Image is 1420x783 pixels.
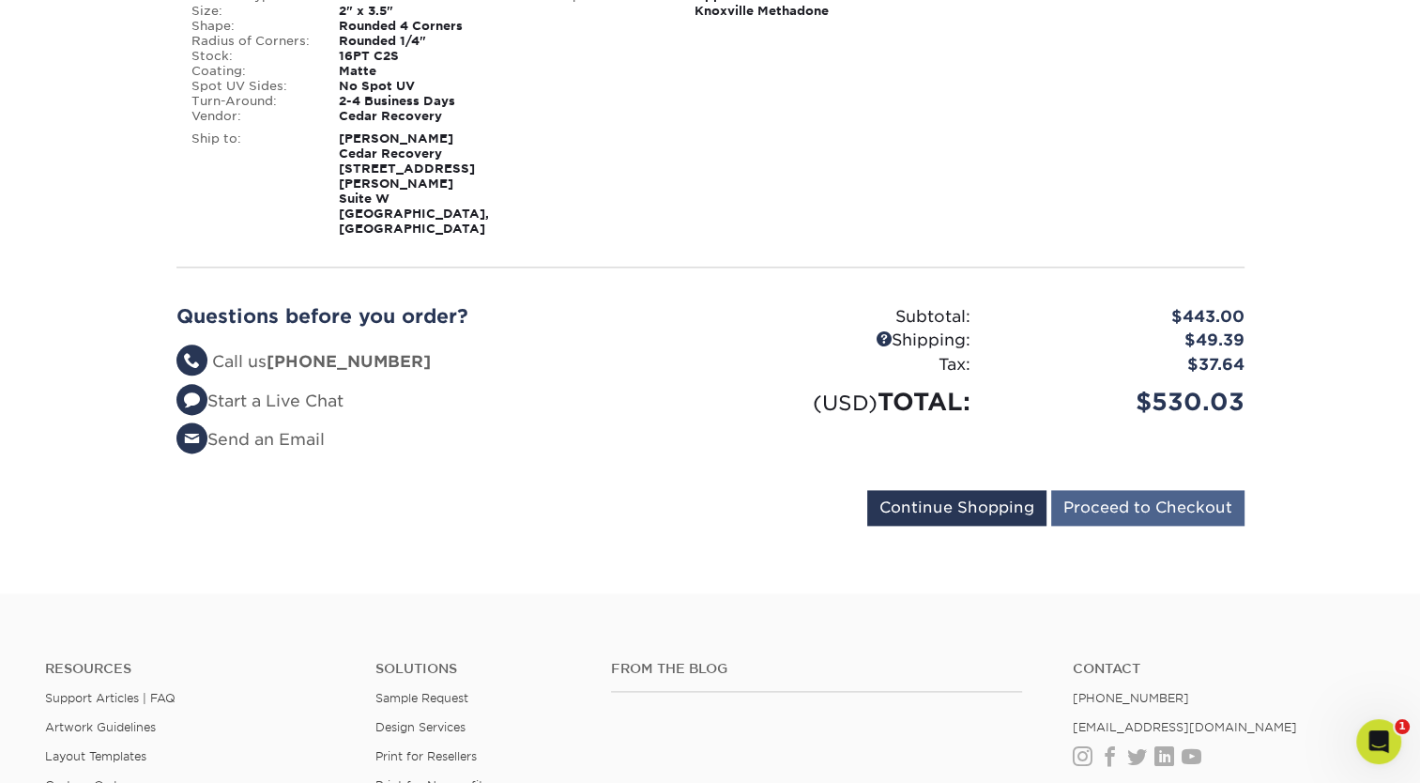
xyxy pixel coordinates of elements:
[177,79,326,94] div: Spot UV Sides:
[176,430,325,449] a: Send an Email
[325,34,532,49] div: Rounded 1/4"
[1395,719,1410,734] span: 1
[985,384,1259,420] div: $530.03
[325,94,532,109] div: 2-4 Business Days
[177,94,326,109] div: Turn-Around:
[1073,720,1297,734] a: [EMAIL_ADDRESS][DOMAIN_NAME]
[375,749,477,763] a: Print for Resellers
[710,353,985,377] div: Tax:
[45,691,176,705] a: Support Articles | FAQ
[325,109,532,124] div: Cedar Recovery
[1073,691,1189,705] a: [PHONE_NUMBER]
[176,391,344,410] a: Start a Live Chat
[177,4,326,19] div: Size:
[45,661,347,677] h4: Resources
[176,350,696,375] li: Call us
[177,19,326,34] div: Shape:
[985,329,1259,353] div: $49.39
[611,661,1022,677] h4: From the Blog
[325,19,532,34] div: Rounded 4 Corners
[325,4,532,19] div: 2" x 3.5"
[867,490,1046,526] input: Continue Shopping
[177,109,326,124] div: Vendor:
[267,352,431,371] strong: [PHONE_NUMBER]
[1073,661,1375,677] a: Contact
[177,34,326,49] div: Radius of Corners:
[985,353,1259,377] div: $37.64
[710,329,985,353] div: Shipping:
[177,64,326,79] div: Coating:
[375,720,466,734] a: Design Services
[325,49,532,64] div: 16PT C2S
[375,661,583,677] h4: Solutions
[176,305,696,328] h2: Questions before you order?
[710,305,985,330] div: Subtotal:
[1051,490,1244,526] input: Proceed to Checkout
[325,64,532,79] div: Matte
[1356,719,1401,764] iframe: Intercom live chat
[375,691,468,705] a: Sample Request
[813,391,878,415] small: (USD)
[339,131,489,236] strong: [PERSON_NAME] Cedar Recovery [STREET_ADDRESS][PERSON_NAME] Suite W [GEOGRAPHIC_DATA], [GEOGRAPHIC...
[985,305,1259,330] div: $443.00
[325,79,532,94] div: No Spot UV
[177,49,326,64] div: Stock:
[710,384,985,420] div: TOTAL:
[177,131,326,237] div: Ship to:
